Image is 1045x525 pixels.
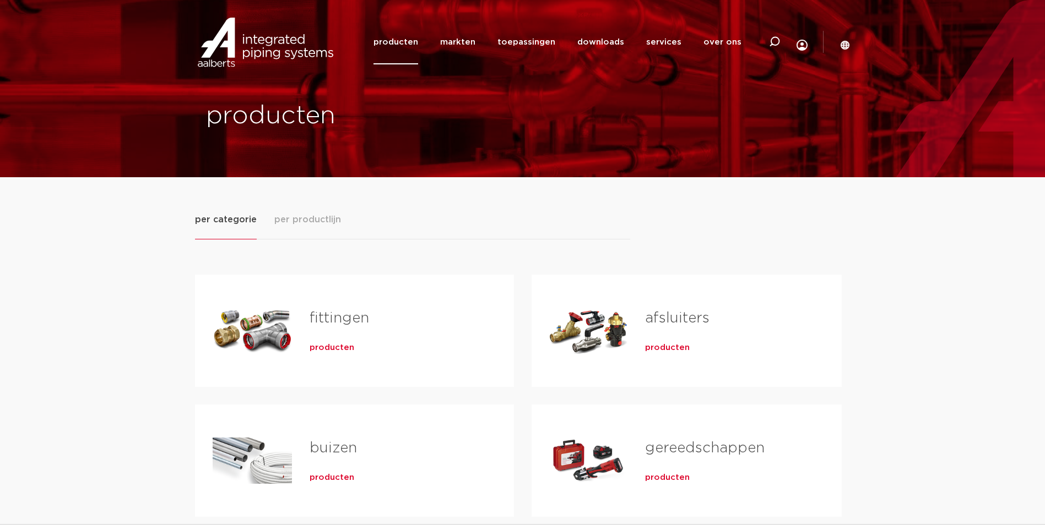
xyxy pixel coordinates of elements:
a: producten [645,472,690,483]
a: buizen [310,441,357,455]
span: per productlijn [274,213,341,226]
a: downloads [577,20,624,64]
a: producten [373,20,418,64]
a: afsluiters [645,311,710,325]
a: toepassingen [497,20,555,64]
nav: Menu [373,20,741,64]
a: producten [310,342,354,353]
h1: producten [206,99,517,134]
a: gereedschappen [645,441,765,455]
a: fittingen [310,311,369,325]
a: markten [440,20,475,64]
a: services [646,20,681,64]
span: per categorie [195,213,257,226]
a: producten [310,472,354,483]
a: over ons [703,20,741,64]
div: my IPS [797,17,808,68]
a: producten [645,342,690,353]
